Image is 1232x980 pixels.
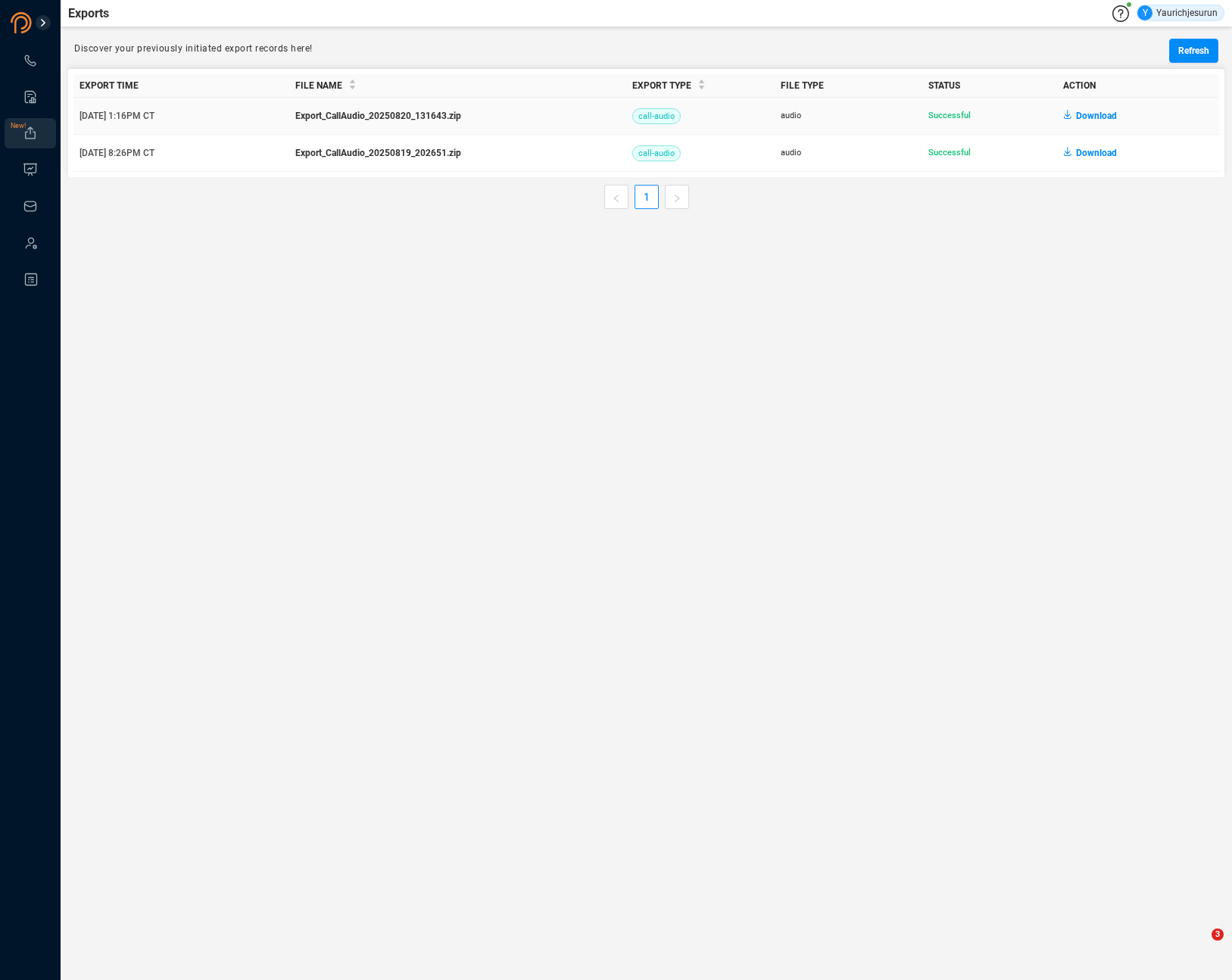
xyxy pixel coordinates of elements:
span: 3 [1212,929,1224,941]
span: Download [1076,104,1117,128]
button: right [665,185,689,209]
a: 1 [635,186,658,208]
span: Discover your previously initiated export records here! [74,43,313,54]
span: Exports [68,5,109,23]
li: Interactions [5,45,56,76]
span: Download [1076,141,1117,165]
th: Action [1057,74,1219,98]
th: File Type [775,74,923,98]
div: Yaurichjesurun [1137,5,1218,20]
span: caret-up [697,77,706,86]
button: Download [1064,104,1117,128]
th: Status [922,74,1057,98]
button: left [604,185,628,209]
span: File Name [295,80,342,91]
span: Y [1143,5,1148,20]
span: left [612,194,621,203]
span: Refresh [1178,39,1209,63]
th: Export Time [73,74,289,98]
li: Next Page [665,185,689,209]
span: caret-up [348,77,357,86]
span: call-audio [632,145,681,161]
span: call-audio [632,108,681,124]
span: Successful [928,111,971,120]
td: audio [775,98,923,135]
span: [DATE] 1:16PM CT [80,111,154,121]
span: right [672,194,681,203]
li: Smart Reports [5,82,56,112]
span: caret-down [697,83,706,92]
td: Export_CallAudio_20250819_202651.zip [289,135,626,172]
a: New! [23,126,38,141]
span: [DATE] 8:26PM CT [80,148,154,158]
img: prodigal-logo [11,12,94,33]
span: Export Type [632,80,691,91]
span: caret-down [348,83,357,92]
span: Successful [928,148,971,158]
li: Previous Page [604,185,628,209]
li: Exports [5,118,56,148]
li: Inbox [5,191,56,221]
li: 1 [635,185,659,209]
td: Export_CallAudio_20250820_131643.zip [289,98,626,135]
iframe: Intercom live chat [1181,929,1217,965]
button: Refresh [1169,39,1218,63]
td: audio [775,135,923,172]
span: New! [11,111,26,141]
button: Download [1064,141,1117,165]
li: Visuals [5,154,56,185]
